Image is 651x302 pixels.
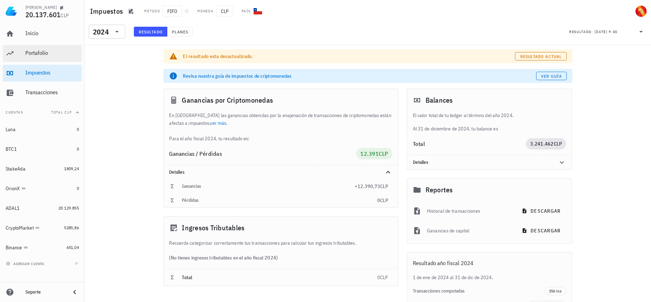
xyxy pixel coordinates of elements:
[413,141,526,147] div: Total
[565,25,650,38] div: Resultado:[DATE] 9:00
[77,186,79,191] span: 0
[517,224,566,237] button: descargar
[6,166,25,172] div: StakeAda
[380,183,388,189] span: CLP
[536,72,567,80] a: Ver guía
[182,198,377,203] div: Pérdidas
[380,197,388,204] span: CLP
[61,12,69,19] span: CLP
[549,287,562,295] span: 356 txs
[51,110,72,115] span: Total CLP
[3,160,82,177] a: StakeAda 1809,24
[515,52,566,60] button: Resultado actual
[25,30,79,37] div: Inicio
[6,146,17,152] div: BTC1
[93,28,109,36] div: 2024
[3,121,82,138] a: Luna 0
[541,73,562,79] span: Ver guía
[164,239,398,247] div: Recuerda categorizar correctamente tus transacciones para calcular tus ingresos tributables.
[380,274,388,281] span: CLP
[3,180,82,197] a: OrionX 0
[3,219,82,236] a: CryptoMarket 5285,86
[6,127,15,133] div: Luna
[377,274,380,281] span: 0
[360,150,379,157] span: 12.391
[197,8,213,14] div: Moneda
[3,200,82,217] a: ADAL1 20.129.855
[183,72,536,79] div: Revisa nuestra guía de impuestos de criptomonedas
[413,288,545,294] div: Transacciones computadas
[635,6,647,17] div: avatar
[164,217,398,239] div: Ingresos Tributables
[407,252,572,274] div: Resultado año fiscal 2024
[407,155,572,169] div: Detalles
[77,127,79,132] span: 0
[163,6,182,17] span: FIFO
[210,120,227,126] a: ver más
[67,245,79,250] span: 651,04
[172,29,188,34] span: Planes
[25,50,79,56] div: Portafolio
[3,45,82,62] a: Portafolio
[3,25,82,42] a: Inicio
[377,197,380,204] span: 0
[554,141,562,147] span: CLP
[595,28,618,36] div: [DATE] 9:00
[427,203,512,219] div: Historial de transacciones
[523,227,560,234] span: descargar
[3,239,82,256] a: Binance 651,04
[355,183,380,189] span: +12.390,73
[58,205,79,211] span: 20.129.855
[4,260,48,267] button: agregar cuenta
[90,6,126,17] h1: Impuestos
[25,289,65,295] div: Soporte
[182,274,193,281] span: Total
[164,111,398,142] div: En [GEOGRAPHIC_DATA] las ganancias obtenidas por la enajenación de transacciones de criptomonedas...
[6,245,22,251] div: Binance
[6,205,20,211] div: ADAL1
[25,10,61,19] span: 20.137.601
[6,186,20,192] div: OrionX
[25,5,57,10] div: [PERSON_NAME]
[530,141,553,147] span: 3.241.462
[517,205,566,217] button: descargar
[407,179,572,201] div: Reportes
[64,166,79,171] span: 1809,24
[144,8,160,14] div: Método
[7,262,44,266] span: agregar cuenta
[77,146,79,152] span: 0
[3,65,82,82] a: Impuestos
[138,29,163,34] span: Resultado
[25,89,79,96] div: Transacciones
[242,8,251,14] div: País
[254,7,262,15] div: CL-icon
[569,27,595,36] div: Resultado:
[379,150,388,157] span: CLP
[183,53,515,60] div: El resultado esta desactualizado.
[182,184,355,189] div: Ganancias
[407,274,572,281] div: 1 de ene de 2024 al 31 de dic de 2024.
[407,89,572,111] div: Balances
[164,247,398,269] div: (No tienes ingresos tributables en el año fiscal 2024)
[6,225,34,231] div: CryptoMarket
[523,208,560,214] span: descargar
[520,54,562,59] span: Resultado actual
[25,69,79,76] div: Impuestos
[407,111,572,133] div: Al 31 de diciembre de 2024, tu balance es
[164,165,398,179] div: Detalles
[3,84,82,101] a: Transacciones
[169,169,376,175] div: Detalles
[169,150,222,157] span: Ganancias / Pérdidas
[216,6,233,17] span: CLP
[3,104,82,121] button: CuentasTotal CLP
[134,27,167,37] button: Resultado
[413,111,566,119] p: El valor total de tu ledger al término del año 2024.
[167,27,193,37] button: Planes
[413,160,550,165] div: Detalles
[164,89,398,111] div: Ganancias por Criptomonedas
[427,223,512,238] div: Ganancias de capital
[3,141,82,158] a: BTC1 0
[6,6,17,17] img: LedgiFi
[89,25,125,39] div: 2024
[64,225,79,230] span: 5285,86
